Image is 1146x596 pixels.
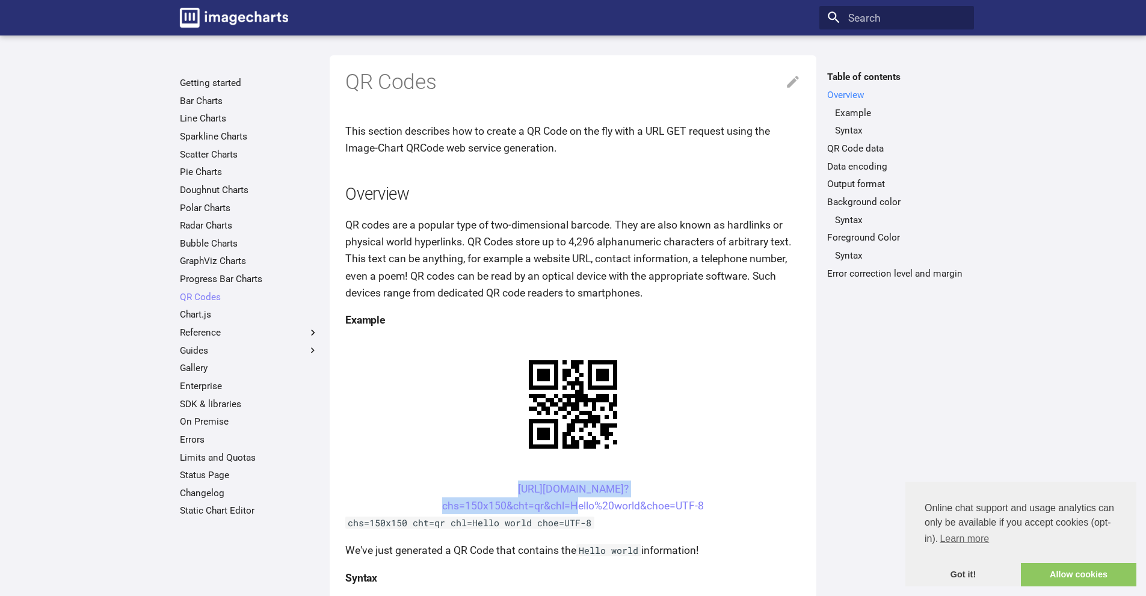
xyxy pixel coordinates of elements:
[835,214,966,226] a: Syntax
[180,416,319,428] a: On Premise
[508,339,638,470] img: chart
[180,345,319,357] label: Guides
[925,501,1117,548] span: Online chat support and usage analytics can only be available if you accept cookies (opt-in).
[180,327,319,339] label: Reference
[827,89,966,101] a: Overview
[442,483,704,512] a: [URL][DOMAIN_NAME]?chs=150x150&cht=qr&chl=Hello%20world&choe=UTF-8
[835,250,966,262] a: Syntax
[180,77,319,89] a: Getting started
[345,217,801,301] p: QR codes are a popular type of two-dimensional barcode. They are also known as hardlinks or physi...
[827,143,966,155] a: QR Code data
[819,71,974,83] label: Table of contents
[180,202,319,214] a: Polar Charts
[180,95,319,107] a: Bar Charts
[180,220,319,232] a: Radar Charts
[827,196,966,208] a: Background color
[819,6,974,30] input: Search
[180,380,319,392] a: Enterprise
[576,544,641,556] code: Hello world
[345,517,594,529] code: chs=150x150 cht=qr chl=Hello world choe=UTF-8
[819,71,974,279] nav: Table of contents
[180,8,288,28] img: logo
[835,124,966,137] a: Syntax
[827,214,966,226] nav: Background color
[180,398,319,410] a: SDK & libraries
[180,112,319,124] a: Line Charts
[827,232,966,244] a: Foreground Color
[1021,563,1136,587] a: allow cookies
[180,184,319,196] a: Doughnut Charts
[174,2,294,32] a: Image-Charts documentation
[180,469,319,481] a: Status Page
[345,69,801,96] h1: QR Codes
[827,268,966,280] a: Error correction level and margin
[938,530,991,548] a: learn more about cookies
[180,291,319,303] a: QR Codes
[180,505,319,517] a: Static Chart Editor
[180,309,319,321] a: Chart.js
[345,123,801,156] p: This section describes how to create a QR Code on the fly with a URL GET request using the Image-...
[180,273,319,285] a: Progress Bar Charts
[827,178,966,190] a: Output format
[827,161,966,173] a: Data encoding
[180,131,319,143] a: Sparkline Charts
[180,238,319,250] a: Bubble Charts
[835,107,966,119] a: Example
[905,482,1136,586] div: cookieconsent
[180,487,319,499] a: Changelog
[345,542,801,559] p: We've just generated a QR Code that contains the information!
[345,570,801,586] h4: Syntax
[180,452,319,464] a: Limits and Quotas
[180,434,319,446] a: Errors
[345,312,801,328] h4: Example
[345,183,801,206] h2: Overview
[180,166,319,178] a: Pie Charts
[905,563,1021,587] a: dismiss cookie message
[180,149,319,161] a: Scatter Charts
[827,107,966,137] nav: Overview
[180,362,319,374] a: Gallery
[180,255,319,267] a: GraphViz Charts
[827,250,966,262] nav: Foreground Color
